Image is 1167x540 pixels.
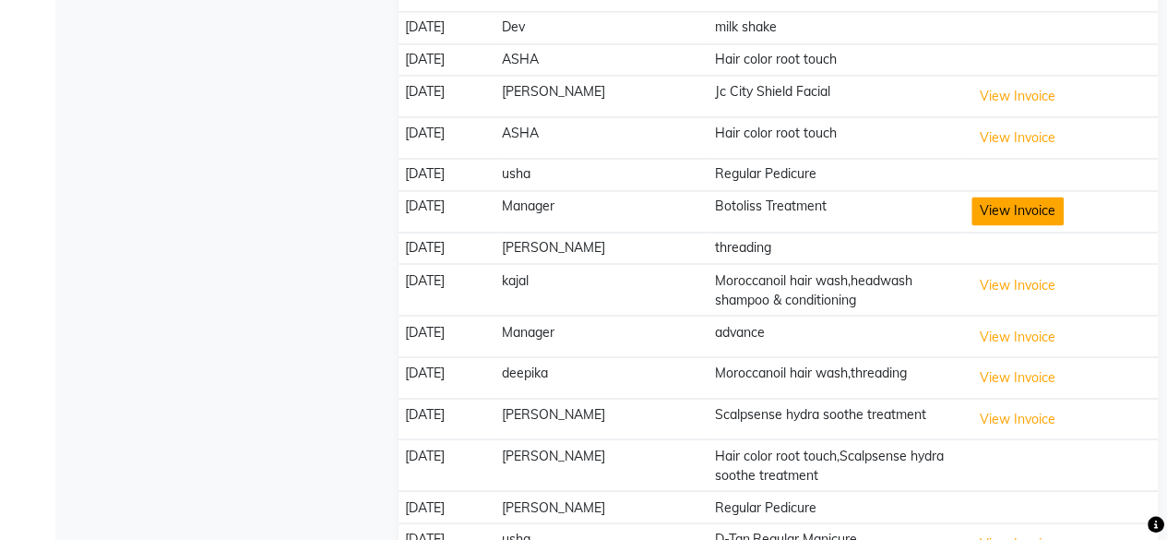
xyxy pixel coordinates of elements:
[399,264,495,316] td: [DATE]
[399,232,495,264] td: [DATE]
[399,439,495,491] td: [DATE]
[496,159,709,191] td: usha
[971,82,1064,111] button: View Invoice
[709,11,966,43] td: milk shake
[496,398,709,439] td: [PERSON_NAME]
[971,197,1064,225] button: View Invoice
[399,76,495,117] td: [DATE]
[709,356,966,398] td: Moroccanoil hair wash,threading
[971,404,1064,433] button: View Invoice
[709,117,966,159] td: Hair color root touch
[709,316,966,357] td: advance
[709,159,966,191] td: Regular Pedicure
[496,11,709,43] td: Dev
[709,232,966,264] td: threading
[496,76,709,117] td: [PERSON_NAME]
[496,356,709,398] td: deepika
[709,439,966,491] td: Hair color root touch,Scalpsense hydra soothe treatment
[709,190,966,232] td: Botoliss Treatment
[496,232,709,264] td: [PERSON_NAME]
[496,316,709,357] td: Manager
[971,270,1064,299] button: View Invoice
[709,264,966,316] td: Moroccanoil hair wash,headwash shampoo & conditioning
[496,117,709,159] td: ASHA
[709,398,966,439] td: Scalpsense hydra soothe treatment
[709,43,966,76] td: Hair color root touch
[399,316,495,357] td: [DATE]
[496,190,709,232] td: Manager
[496,43,709,76] td: ASHA
[971,124,1064,152] button: View Invoice
[399,356,495,398] td: [DATE]
[399,398,495,439] td: [DATE]
[399,117,495,159] td: [DATE]
[399,159,495,191] td: [DATE]
[709,491,966,523] td: Regular Pedicure
[971,322,1064,351] button: View Invoice
[496,264,709,316] td: kajal
[399,190,495,232] td: [DATE]
[399,11,495,43] td: [DATE]
[709,76,966,117] td: Jc City Shield Facial
[399,491,495,523] td: [DATE]
[496,439,709,491] td: [PERSON_NAME]
[971,363,1064,391] button: View Invoice
[399,43,495,76] td: [DATE]
[496,491,709,523] td: [PERSON_NAME]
